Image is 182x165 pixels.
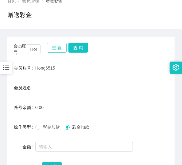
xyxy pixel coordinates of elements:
label: 金额 [22,144,35,149]
span: 会员账号： [14,43,27,56]
i: 图标: bars [2,63,10,71]
span: 0.00 [35,105,44,110]
i: 图标: setting [172,64,179,71]
h1: 赠送彩金 [7,10,32,19]
input: 请输入 [35,142,133,152]
label: 操作类型 [14,125,35,130]
label: 账号余额 [14,105,35,110]
input: 会员账号 [27,44,41,54]
span: Hong6515 [35,66,55,70]
span: 彩金加款 [40,125,62,130]
label: 会员账号 [14,66,35,70]
label: 会员姓名 [14,85,35,90]
button: 查 询 [68,43,88,53]
button: 重 置 [47,43,67,53]
span: 彩金扣款 [70,125,92,130]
